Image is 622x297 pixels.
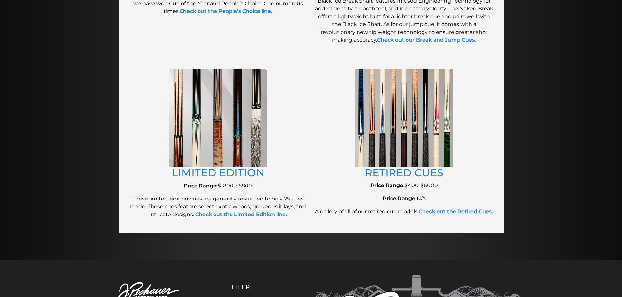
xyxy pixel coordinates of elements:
p: $400-$6000 [314,182,494,189]
strong: Price Range: [383,195,417,201]
a: LIMITED EDITION [172,166,264,179]
strong: Price Range: [371,182,405,188]
strong: Check out the Limited Edition line. [195,211,287,217]
a: Check out the People’s Choice line. [180,8,272,14]
a: Check out our Break and Jump Cues. [377,37,476,43]
p: N/A [314,195,494,202]
a: Check out the Retired Cues. [419,208,493,215]
p: $1800-$5800 [128,182,308,190]
a: RETIRED CUES [365,166,443,179]
a: Check out the Limited Edition line. [194,211,287,217]
strong: Price Range: [184,183,218,189]
p: These limited-edition cues are generally restricted to only 25 cues made. These cues feature sele... [128,195,308,218]
h5: Help [232,283,282,291]
p: A gallery of all of our retired cue models. [314,208,494,215]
